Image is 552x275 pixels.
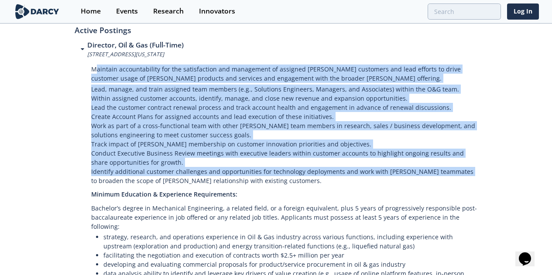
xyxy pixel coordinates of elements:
[75,12,478,41] h2: Active Postings
[153,8,184,15] div: Research
[428,3,501,20] input: Advanced Search
[87,40,184,51] h3: Director, Oil & Gas (Full-Time)
[199,8,235,15] div: Innovators
[91,85,478,94] p: Lead, manage, and train assigned team members (e.g., Solutions Engineers, Managers, and Associate...
[91,139,478,149] p: Track impact of [PERSON_NAME] membership on customer innovation priorities and objectives.
[515,240,543,266] iframe: chat widget
[91,167,478,187] p: Identify additional customer challenges and opportunities for technology deployments and work wit...
[91,202,478,232] p: Bachelor’s degree in Mechanical Engineering, a related field, or a foreign equivalent, plus 5 yea...
[91,149,478,167] p: Conduct Executive Business Review meetings with executive leaders within customer accounts to hig...
[87,51,184,58] p: [STREET_ADDRESS][US_STATE]
[91,58,478,85] p: Maintain accountability for the satisfaction and management of assigned [PERSON_NAME] customers a...
[14,4,61,19] img: logo-wide.svg
[116,8,138,15] div: Events
[91,94,478,103] p: Within assigned customer accounts, identify, manage, and close new revenue and expansion opportun...
[91,103,478,112] p: Lead the customer contract renewal process and track account health and engagement in advance of ...
[91,112,478,121] p: Create Account Plans for assigned accounts and lead execution of these initiatives.
[103,260,478,269] li: developing and evaluating commercial proposals for product/service procurement in oil & gas industry
[507,3,539,20] a: Log In
[91,121,478,139] p: Work as part of a cross-functional team with other [PERSON_NAME] team members in research, sales ...
[91,187,478,202] h4: Minimum Education & Experience Requirements:
[103,232,478,251] li: strategy, research, and operations experience in Oil & Gas industry across various functions, inc...
[81,8,101,15] div: Home
[103,251,478,260] li: facilitating the negotiation and execution of contracts worth $2.5+ million per year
